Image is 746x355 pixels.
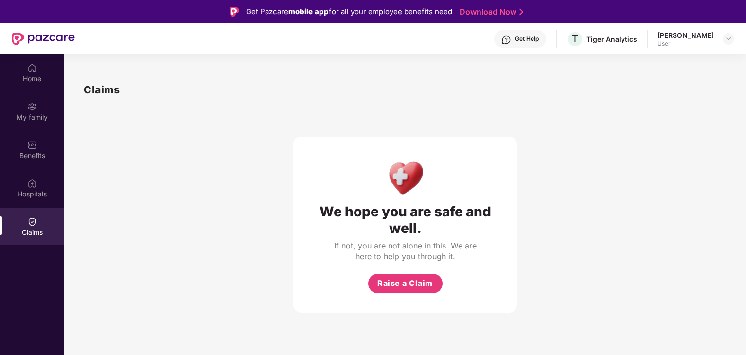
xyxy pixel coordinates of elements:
img: svg+xml;base64,PHN2ZyBpZD0iSG9tZSIgeG1sbnM9Imh0dHA6Ly93d3cudzMub3JnLzIwMDAvc3ZnIiB3aWR0aD0iMjAiIG... [27,63,37,73]
div: User [657,40,714,48]
img: Stroke [519,7,523,17]
button: Raise a Claim [368,274,443,293]
span: Raise a Claim [377,277,433,289]
img: Health Care [384,156,426,198]
img: svg+xml;base64,PHN2ZyBpZD0iRHJvcGRvd24tMzJ4MzIiIHhtbG5zPSJodHRwOi8vd3d3LnczLm9yZy8yMDAwL3N2ZyIgd2... [725,35,732,43]
div: If not, you are not alone in this. We are here to help you through it. [332,240,478,262]
div: [PERSON_NAME] [657,31,714,40]
div: We hope you are safe and well. [313,203,497,236]
img: New Pazcare Logo [12,33,75,45]
img: svg+xml;base64,PHN2ZyBpZD0iQmVuZWZpdHMiIHhtbG5zPSJodHRwOi8vd3d3LnczLm9yZy8yMDAwL3N2ZyIgd2lkdGg9Ij... [27,140,37,150]
div: Get Help [515,35,539,43]
img: svg+xml;base64,PHN2ZyB3aWR0aD0iMjAiIGhlaWdodD0iMjAiIHZpZXdCb3g9IjAgMCAyMCAyMCIgZmlsbD0ibm9uZSIgeG... [27,102,37,111]
img: svg+xml;base64,PHN2ZyBpZD0iSGVscC0zMngzMiIgeG1sbnM9Imh0dHA6Ly93d3cudzMub3JnLzIwMDAvc3ZnIiB3aWR0aD... [501,35,511,45]
strong: mobile app [288,7,329,16]
div: Tiger Analytics [586,35,637,44]
div: Get Pazcare for all your employee benefits need [246,6,452,18]
img: Logo [230,7,239,17]
h1: Claims [84,82,120,98]
span: T [572,33,578,45]
a: Download Now [460,7,520,17]
img: svg+xml;base64,PHN2ZyBpZD0iQ2xhaW0iIHhtbG5zPSJodHRwOi8vd3d3LnczLm9yZy8yMDAwL3N2ZyIgd2lkdGg9IjIwIi... [27,217,37,227]
img: svg+xml;base64,PHN2ZyBpZD0iSG9zcGl0YWxzIiB4bWxucz0iaHR0cDovL3d3dy53My5vcmcvMjAwMC9zdmciIHdpZHRoPS... [27,178,37,188]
